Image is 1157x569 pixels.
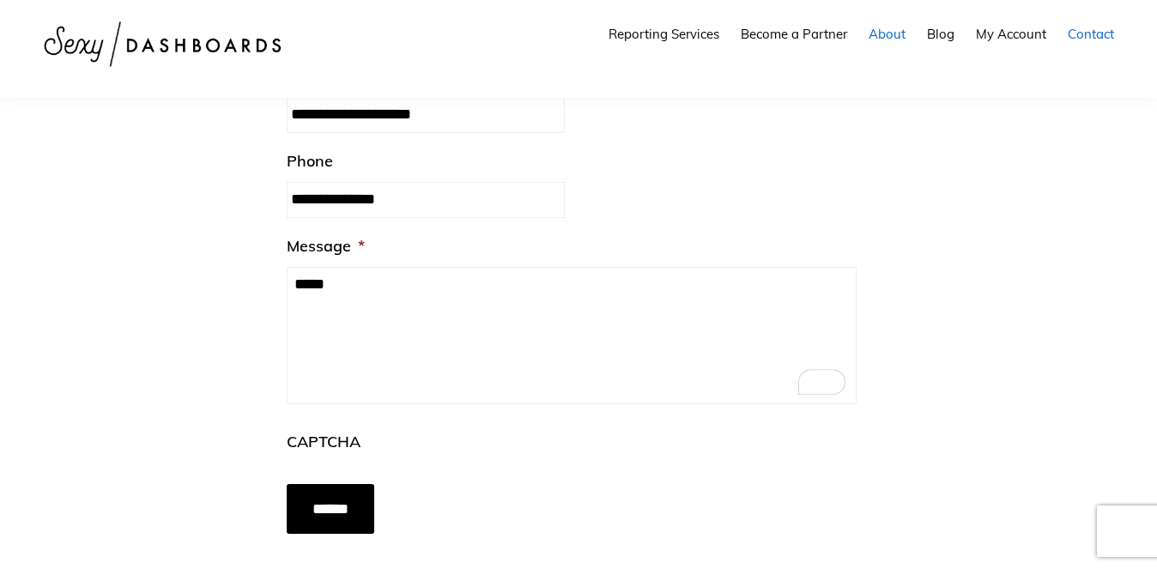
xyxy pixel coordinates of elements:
[918,10,963,58] a: Blog
[600,10,728,58] a: Reporting Services
[967,10,1055,58] a: My Account
[287,267,857,404] textarea: To enrich screen reader interactions, please activate Accessibility in Grammarly extension settings
[287,236,365,256] label: Message
[287,151,333,171] label: Phone
[609,26,719,42] span: Reporting Services
[732,10,856,58] a: Become a Partner
[34,9,292,80] img: Sexy Dashboards
[869,26,906,42] span: About
[1059,10,1123,58] a: Contact
[976,26,1046,42] span: My Account
[600,10,1123,58] nav: Main
[927,26,954,42] span: Blog
[287,432,360,451] label: CAPTCHA
[860,10,914,58] a: About
[741,26,847,42] span: Become a Partner
[1068,26,1114,42] span: Contact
